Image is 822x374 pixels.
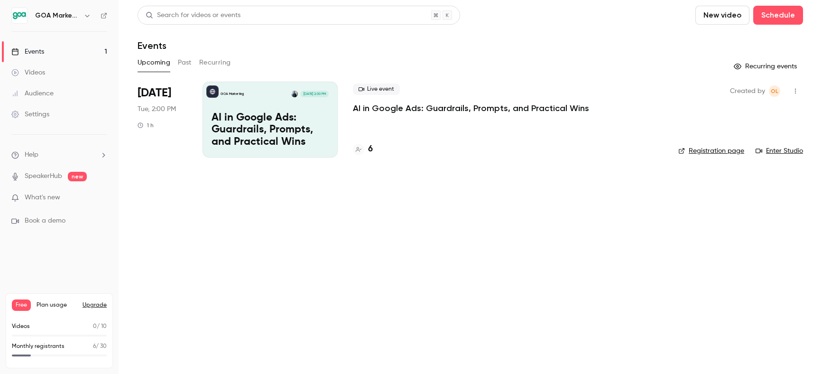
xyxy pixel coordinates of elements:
[35,11,80,20] h6: GOA Marketing
[138,55,170,70] button: Upcoming
[11,68,45,77] div: Videos
[12,8,27,23] img: GOA Marketing
[25,150,38,160] span: Help
[212,112,329,149] p: AI in Google Ads: Guardrails, Prompts, and Practical Wins
[11,150,107,160] li: help-dropdown-opener
[353,103,589,114] a: AI in Google Ads: Guardrails, Prompts, and Practical Wins
[300,91,328,97] span: [DATE] 2:00 PM
[25,216,65,226] span: Book a demo
[11,89,54,98] div: Audience
[138,40,166,51] h1: Events
[769,85,780,97] span: Olivia Lauridsen
[12,342,65,351] p: Monthly registrants
[68,172,87,181] span: new
[12,322,30,331] p: Videos
[678,146,744,156] a: Registration page
[83,301,107,309] button: Upgrade
[93,342,107,351] p: / 30
[93,322,107,331] p: / 10
[203,82,338,158] a: AI in Google Ads: Guardrails, Prompts, and Practical WinsGOA MarketingLuke Boudour[DATE] 2:00 PMA...
[11,47,44,56] div: Events
[199,55,231,70] button: Recurring
[368,143,373,156] h4: 6
[93,344,96,349] span: 6
[138,85,171,101] span: [DATE]
[353,84,400,95] span: Live event
[138,104,176,114] span: Tue, 2:00 PM
[25,171,62,181] a: SpeakerHub
[730,85,765,97] span: Created by
[146,10,240,20] div: Search for videos or events
[11,110,49,119] div: Settings
[37,301,77,309] span: Plan usage
[178,55,192,70] button: Past
[12,299,31,311] span: Free
[25,193,60,203] span: What's new
[353,143,373,156] a: 6
[771,85,778,97] span: OL
[730,59,803,74] button: Recurring events
[138,82,187,158] div: Sep 23 Tue, 2:00 PM (Europe/London)
[756,146,803,156] a: Enter Studio
[96,194,107,202] iframe: Noticeable Trigger
[138,122,154,129] div: 1 h
[753,6,803,25] button: Schedule
[93,324,97,329] span: 0
[291,91,298,97] img: Luke Boudour
[221,92,244,96] p: GOA Marketing
[695,6,749,25] button: New video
